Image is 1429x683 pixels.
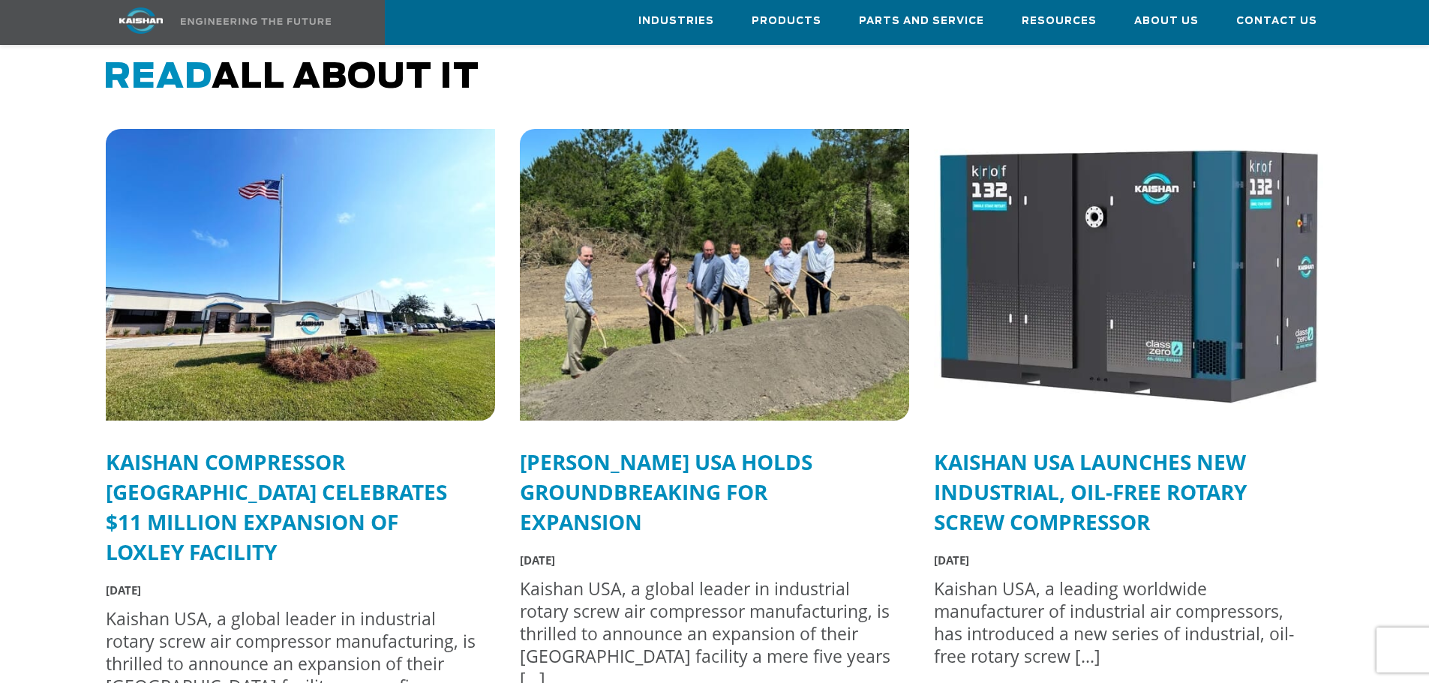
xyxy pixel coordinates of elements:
[1134,13,1199,30] span: About Us
[752,13,821,30] span: Products
[638,1,714,41] a: Industries
[85,7,197,34] img: kaishan logo
[1134,1,1199,41] a: About Us
[104,57,1336,99] h2: all about it
[106,448,447,566] a: Kaishan Compressor [GEOGRAPHIC_DATA] Celebrates $11 Million Expansion of Loxley Facility
[1022,13,1097,30] span: Resources
[181,18,331,25] img: Engineering the future
[934,129,1323,421] img: krof 32
[106,579,480,601] div: [DATE]
[934,448,1247,536] a: Kaishan USA Launches New Industrial, Oil-Free Rotary Screw Compressor
[106,129,495,421] img: Untitled-design-29.jpg
[934,549,1308,571] div: [DATE]
[859,13,984,30] span: Parts and Service
[1236,13,1317,30] span: Contact Us
[520,549,894,571] div: [DATE]
[520,129,909,421] img: kaishan groundbreaking for expansion
[1236,1,1317,41] a: Contact Us
[859,1,984,41] a: Parts and Service
[752,1,821,41] a: Products
[520,448,812,536] a: [PERSON_NAME] USA Holds Groundbreaking for Expansion
[1022,1,1097,41] a: Resources
[104,61,212,94] span: Read
[934,577,1308,667] div: Kaishan USA, a leading worldwide manufacturer of industrial air compressors, has introduced a new...
[638,13,714,30] span: Industries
